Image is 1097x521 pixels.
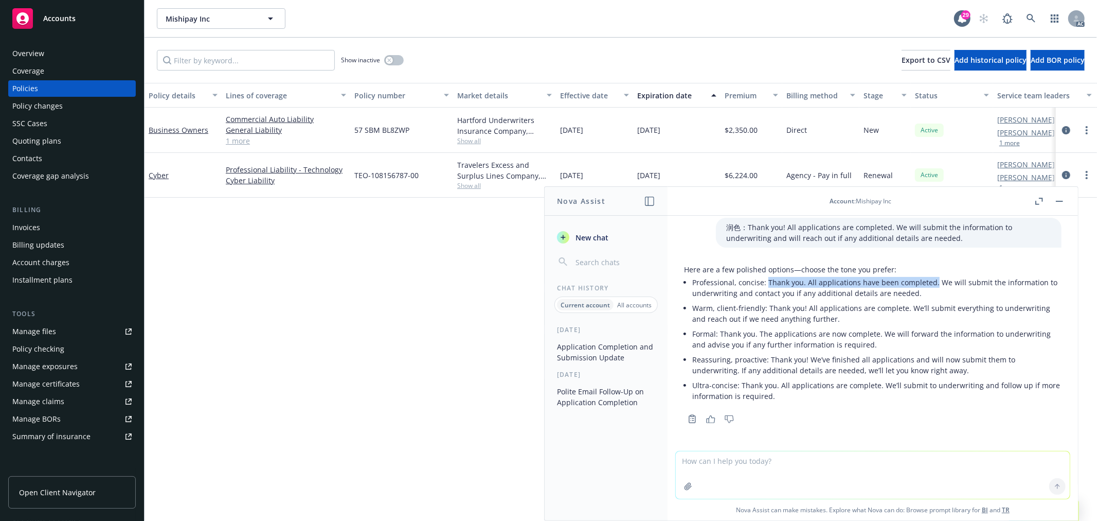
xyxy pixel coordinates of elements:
a: Manage files [8,323,136,340]
a: Report a Bug [997,8,1018,29]
p: Here are a few polished options—choose the tone you prefer: [684,264,1062,275]
li: Ultra-concise: Thank you. All applications are complete. We’ll submit to underwriting and follow ... [692,378,1062,404]
h1: Nova Assist [557,196,605,206]
a: Search [1021,8,1041,29]
span: Agency - Pay in full [786,170,852,181]
a: Invoices [8,219,136,236]
span: Active [919,126,940,135]
div: Policy number [354,90,438,101]
div: Chat History [545,284,668,292]
span: Mishipay Inc [166,13,255,24]
a: Summary of insurance [8,428,136,445]
div: Expiration date [637,90,705,101]
div: Service team leaders [997,90,1081,101]
span: Account [830,197,854,205]
div: Quoting plans [12,133,61,149]
a: General Liability [226,125,346,135]
div: Lines of coverage [226,90,335,101]
span: $2,350.00 [725,125,758,135]
button: Lines of coverage [222,83,350,108]
span: [DATE] [560,170,583,181]
li: Warm, client-friendly: Thank you! All applications are complete. We’ll submit everything to under... [692,301,1062,326]
a: Coverage gap analysis [8,168,136,184]
span: [DATE] [637,125,660,135]
span: Nova Assist can make mistakes. Explore what Nova can do: Browse prompt library for and [672,499,1074,520]
a: circleInformation [1060,124,1072,136]
div: Effective date [560,90,618,101]
a: Business Owners [149,125,208,135]
span: 57 SBM BL8ZWP [354,125,409,135]
button: Status [911,83,993,108]
span: Direct [786,125,807,135]
a: Account charges [8,254,136,271]
button: Application Completion and Submission Update [553,338,659,366]
a: more [1081,124,1093,136]
span: $6,224.00 [725,170,758,181]
div: [DATE] [545,370,668,379]
a: Cyber Liability [226,175,346,186]
button: Policy details [145,83,222,108]
button: Polite Email Follow-Up on Application Completion [553,383,659,411]
span: New [864,125,879,135]
a: Billing updates [8,237,136,253]
div: Installment plans [12,272,73,288]
a: Policy checking [8,341,136,357]
a: Contacts [8,150,136,167]
div: Hartford Underwriters Insurance Company, Hartford Insurance Group [457,115,552,136]
input: Filter by keyword... [157,50,335,71]
span: TEO-108156787-00 [354,170,419,181]
a: Overview [8,45,136,62]
div: Account charges [12,254,69,271]
a: Policies [8,80,136,97]
div: Manage files [12,323,56,340]
span: Manage exposures [8,358,136,375]
div: Policies [12,80,38,97]
li: Reassuring, proactive: Thank you! We’ve finished all applications and will now submit them to und... [692,352,1062,378]
button: Export to CSV [902,50,950,71]
span: Export to CSV [902,55,950,65]
div: Premium [725,90,767,101]
div: Billing method [786,90,844,101]
a: Switch app [1045,8,1065,29]
a: circleInformation [1060,169,1072,181]
button: 1 more [999,140,1020,146]
div: Manage exposures [12,358,78,375]
div: Manage BORs [12,411,61,427]
a: Professional Liability - Technology [226,164,346,175]
p: Current account [561,301,610,309]
li: Professional, concise: Thank you. All applications have been completed. We will submit the inform... [692,275,1062,301]
input: Search chats [573,255,655,269]
button: Policy number [350,83,453,108]
p: All accounts [617,301,652,309]
span: Show all [457,181,552,190]
button: Service team leaders [993,83,1096,108]
div: Manage certificates [12,376,80,392]
a: Manage claims [8,393,136,410]
svg: Copy to clipboard [688,414,697,424]
a: Start snowing [974,8,994,29]
div: Coverage [12,63,44,79]
a: Manage BORs [8,411,136,427]
a: TR [1002,506,1010,514]
div: Summary of insurance [12,428,91,445]
div: Billing updates [12,237,64,253]
a: Installment plans [8,272,136,288]
div: Billing [8,205,136,215]
div: Policy details [149,90,206,101]
div: SSC Cases [12,115,47,132]
span: [DATE] [560,125,583,135]
span: New chat [573,232,608,243]
div: Travelers Excess and Surplus Lines Company, Travelers Insurance, CRC Group [457,160,552,181]
span: Show inactive [341,56,380,64]
div: Analytics hub [8,465,136,476]
div: Status [915,90,978,101]
div: Coverage gap analysis [12,168,89,184]
div: Overview [12,45,44,62]
span: Show all [457,136,552,145]
div: Tools [8,309,136,319]
button: Effective date [556,83,633,108]
div: 29 [961,10,970,20]
a: Manage certificates [8,376,136,392]
div: Contacts [12,150,42,167]
div: : Mishipay Inc [830,197,891,205]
